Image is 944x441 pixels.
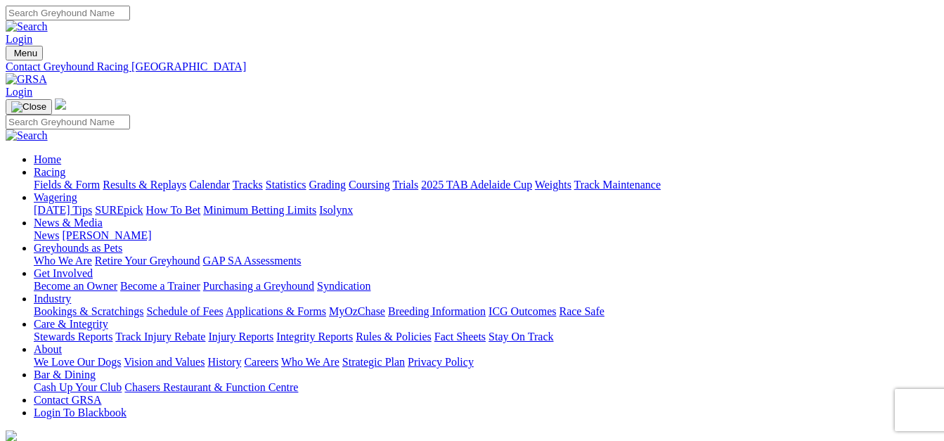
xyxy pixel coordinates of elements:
a: Tracks [233,179,263,191]
div: Get Involved [34,280,938,293]
div: Wagering [34,204,938,217]
a: 2025 TAB Adelaide Cup [421,179,532,191]
a: Bar & Dining [34,369,96,381]
img: Close [11,101,46,113]
a: Results & Replays [103,179,186,191]
a: Privacy Policy [408,356,474,368]
a: Statistics [266,179,306,191]
a: ICG Outcomes [489,305,556,317]
a: Race Safe [559,305,604,317]
a: Minimum Betting Limits [203,204,316,216]
a: [PERSON_NAME] [62,229,151,241]
a: Injury Reports [208,331,273,343]
a: Login To Blackbook [34,407,127,418]
a: Greyhounds as Pets [34,242,122,254]
a: Login [6,86,32,98]
a: Stewards Reports [34,331,112,343]
input: Search [6,115,130,129]
a: Vision and Values [124,356,205,368]
button: Toggle navigation [6,99,52,115]
a: History [207,356,241,368]
a: Contact Greyhound Racing [GEOGRAPHIC_DATA] [6,60,938,73]
a: Coursing [349,179,390,191]
a: MyOzChase [329,305,385,317]
div: News & Media [34,229,938,242]
button: Toggle navigation [6,46,43,60]
a: Retire Your Greyhound [95,255,200,267]
a: Bookings & Scratchings [34,305,143,317]
a: Industry [34,293,71,305]
a: Track Maintenance [574,179,661,191]
div: Care & Integrity [34,331,938,343]
img: Search [6,129,48,142]
a: Grading [309,179,346,191]
a: Trials [392,179,418,191]
a: We Love Our Dogs [34,356,121,368]
a: Careers [244,356,278,368]
a: Purchasing a Greyhound [203,280,314,292]
a: Become an Owner [34,280,117,292]
a: Fields & Form [34,179,100,191]
a: News & Media [34,217,103,229]
a: Who We Are [34,255,92,267]
a: Breeding Information [388,305,486,317]
a: Get Involved [34,267,93,279]
a: Track Injury Rebate [115,331,205,343]
div: Greyhounds as Pets [34,255,938,267]
a: [DATE] Tips [34,204,92,216]
a: Home [34,153,61,165]
a: Care & Integrity [34,318,108,330]
a: Calendar [189,179,230,191]
img: logo-grsa-white.png [55,98,66,110]
a: Applications & Forms [226,305,326,317]
img: Search [6,20,48,33]
a: Contact GRSA [34,394,101,406]
a: Weights [535,179,571,191]
a: Racing [34,166,65,178]
a: Strategic Plan [342,356,405,368]
div: Bar & Dining [34,381,938,394]
a: Become a Trainer [120,280,200,292]
a: Schedule of Fees [146,305,223,317]
a: About [34,343,62,355]
div: Racing [34,179,938,191]
a: Rules & Policies [356,331,432,343]
div: Industry [34,305,938,318]
a: Isolynx [319,204,353,216]
a: Integrity Reports [276,331,353,343]
span: Menu [14,48,37,58]
a: Syndication [317,280,370,292]
a: Chasers Restaurant & Function Centre [124,381,298,393]
a: SUREpick [95,204,143,216]
a: Stay On Track [489,331,553,343]
a: Login [6,33,32,45]
a: GAP SA Assessments [203,255,302,267]
a: Wagering [34,191,77,203]
a: How To Bet [146,204,201,216]
a: Who We Are [281,356,340,368]
input: Search [6,6,130,20]
a: Fact Sheets [434,331,486,343]
img: GRSA [6,73,47,86]
a: News [34,229,59,241]
div: About [34,356,938,369]
a: Cash Up Your Club [34,381,122,393]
